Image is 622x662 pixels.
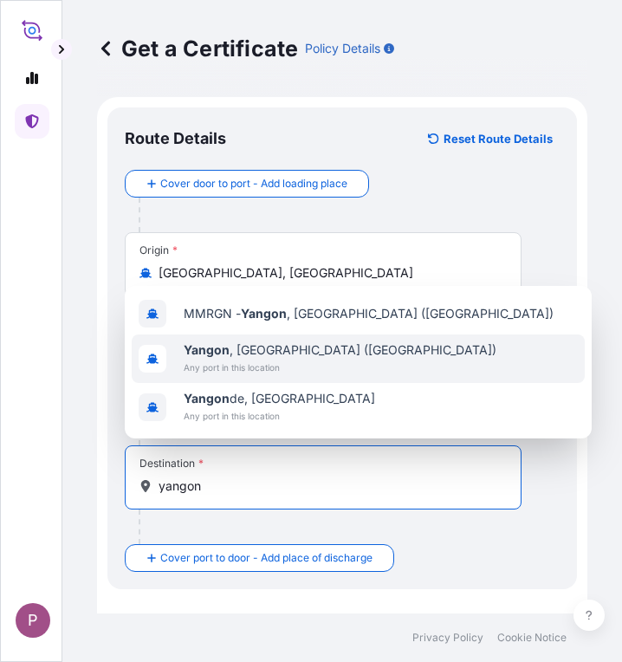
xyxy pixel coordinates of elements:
p: Shipment Details [107,600,577,648]
span: Any port in this location [184,407,375,425]
p: Privacy Policy [412,631,483,645]
p: Route Details [125,128,226,149]
span: Cover port to door - Add place of discharge [160,549,373,567]
b: Yangon [184,342,230,357]
input: Destination [159,477,500,495]
p: Reset Route Details [444,130,553,147]
span: P [28,612,38,629]
span: , [GEOGRAPHIC_DATA] ([GEOGRAPHIC_DATA]) [184,341,496,359]
p: Policy Details [305,40,380,57]
span: Cover door to port - Add loading place [160,175,347,192]
span: Any port in this location [184,359,496,376]
div: Destination [139,457,204,471]
p: Get a Certificate [97,35,298,62]
b: Yangon [241,306,287,321]
input: Origin [159,264,500,282]
span: MMRGN - , [GEOGRAPHIC_DATA] ([GEOGRAPHIC_DATA]) [184,305,554,322]
p: Cookie Notice [497,631,567,645]
span: de, [GEOGRAPHIC_DATA] [184,390,375,407]
div: Show suggestions [125,286,592,438]
b: Yangon [184,391,230,406]
div: Origin [139,243,178,257]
